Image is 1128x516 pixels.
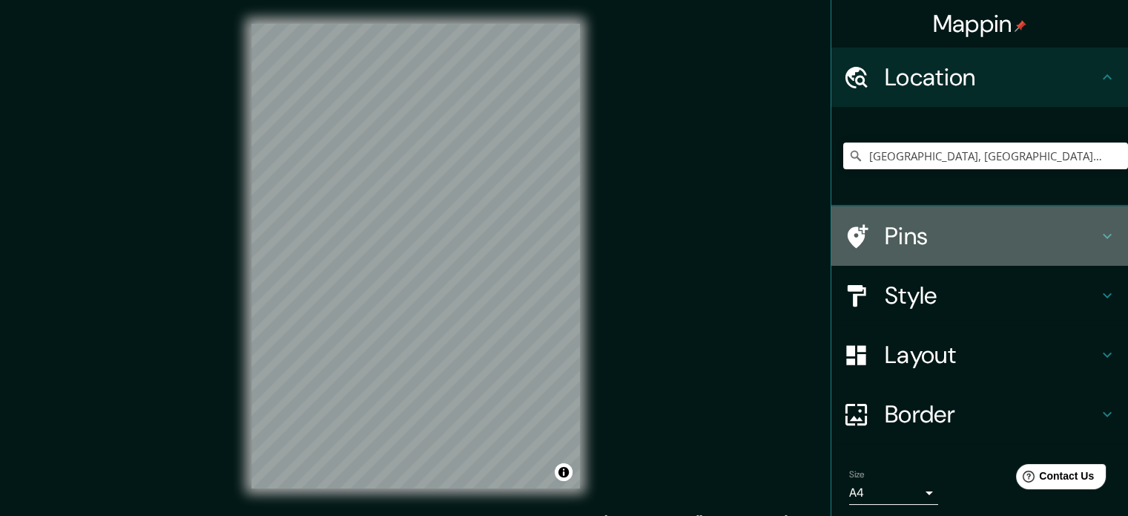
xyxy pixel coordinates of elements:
[849,481,938,505] div: A4
[1015,20,1026,32] img: pin-icon.png
[843,143,1128,169] input: Pick your city or area
[849,468,865,481] label: Size
[885,340,1098,370] h4: Layout
[831,266,1128,325] div: Style
[885,281,1098,310] h4: Style
[251,24,580,489] canvas: Map
[885,62,1098,92] h4: Location
[831,385,1128,444] div: Border
[933,9,1027,39] h4: Mappin
[885,221,1098,251] h4: Pins
[831,325,1128,385] div: Layout
[831,206,1128,266] div: Pins
[996,458,1112,500] iframe: Help widget launcher
[831,48,1128,107] div: Location
[885,399,1098,429] h4: Border
[555,463,573,481] button: Toggle attribution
